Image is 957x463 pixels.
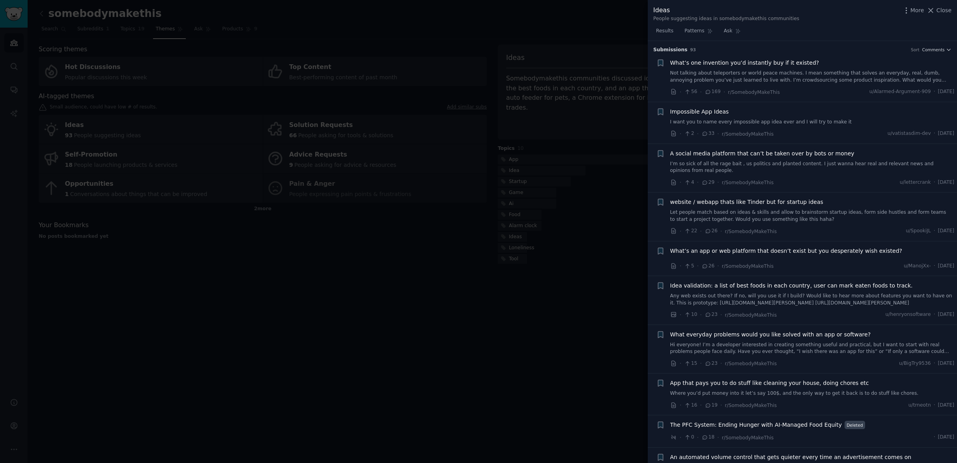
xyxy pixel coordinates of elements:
span: Patterns [684,28,704,35]
a: Ask [721,25,744,41]
span: · [697,262,699,270]
a: Idea validation: a list of best foods in each country, user can mark eaten foods to track. [670,282,913,290]
span: · [680,227,681,235]
span: [DATE] [938,228,954,235]
span: · [934,263,935,270]
span: · [717,433,719,442]
a: Not talking about teleporters or world peace machines. I mean something that solves an everyday, ... [670,70,955,84]
span: · [934,434,935,441]
span: · [720,227,722,235]
button: Comments [922,47,951,52]
span: 93 [690,47,696,52]
span: · [700,311,702,319]
span: r/SomebodyMakeThis [722,180,774,185]
span: u/BigTry9536 [899,360,931,367]
span: · [934,130,935,137]
span: Close [936,6,951,15]
span: What’s an app or web platform that doesn’t exist but you desperately wish existed? [670,247,903,255]
span: Deleted [845,421,865,429]
span: · [717,130,719,138]
span: 26 [701,263,714,270]
span: r/SomebodyMakeThis [722,263,774,269]
button: More [902,6,924,15]
div: Ideas [653,6,799,15]
span: [DATE] [938,311,954,318]
span: 23 [705,311,718,318]
a: A social media platform that can’t be taken over by bots or money [670,149,854,158]
span: 23 [705,360,718,367]
a: Any web exists out there? If no, will you use it if I build? Would like to hear more about featur... [670,293,955,306]
span: · [934,88,935,95]
a: Patterns [682,25,715,41]
a: Let people match based on ideas & skills and allow to brainstorm startup ideas, form side hustles... [670,209,955,223]
span: · [700,401,702,409]
span: · [680,130,681,138]
span: · [680,178,681,187]
a: What everyday problems would you like solved with an app or software? [670,330,871,339]
a: What’s one invention you’d instantly buy if it existed? [670,59,819,67]
span: · [934,402,935,409]
span: u/vatistasdim-dev [888,130,931,137]
span: · [717,262,719,270]
span: 10 [684,311,697,318]
span: r/SomebodyMakeThis [725,229,777,234]
a: An automated volume control that gets quieter every time an advertisement comes on [670,453,912,461]
span: 15 [684,360,697,367]
span: · [680,359,681,368]
span: 56 [684,88,697,95]
a: Impossible App Ideas [670,108,729,116]
span: Results [656,28,673,35]
span: · [934,311,935,318]
div: Sort [911,47,920,52]
span: · [697,178,699,187]
span: r/SomebodyMakeThis [725,312,777,318]
span: u/lettercrank [900,179,931,186]
span: 16 [684,402,697,409]
span: · [680,401,681,409]
span: r/SomebodyMakeThis [728,90,780,95]
span: · [934,360,935,367]
span: · [700,359,702,368]
a: Where you’d put money into it let’s say 100$, and the only way to get it back is to do stuff like... [670,390,955,397]
span: 33 [701,130,714,137]
a: App that pays you to do stuff like cleaning your house, doing chores etc [670,379,869,387]
span: · [720,359,722,368]
a: I’m so sick of all the rage bait , us politics and planted content. I just wanna hear real and re... [670,161,955,174]
span: r/SomebodyMakeThis [725,361,777,366]
span: · [680,433,681,442]
span: 29 [701,179,714,186]
a: I want you to name every impossible app idea ever and I will try to make it [670,119,955,126]
span: · [700,88,702,96]
span: [DATE] [938,402,954,409]
a: The PFC System: Ending Hunger with AI-Managed Food Equity [670,421,842,429]
span: u/henryonsoftware [886,311,931,318]
a: website / webapp thats like Tinder but for startup ideas [670,198,823,206]
span: 169 [705,88,721,95]
span: Submission s [653,47,688,54]
span: r/SomebodyMakeThis [725,403,777,408]
span: 5 [684,263,694,270]
span: Comments [922,47,945,52]
span: 4 [684,179,694,186]
span: [DATE] [938,263,954,270]
span: 19 [705,402,718,409]
span: · [717,178,719,187]
span: · [934,179,935,186]
span: u/ManojXx- [904,263,931,270]
span: · [700,227,702,235]
span: [DATE] [938,434,954,441]
span: · [720,311,722,319]
span: 0 [684,434,694,441]
span: · [697,433,699,442]
span: r/SomebodyMakeThis [722,131,774,137]
span: [DATE] [938,360,954,367]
